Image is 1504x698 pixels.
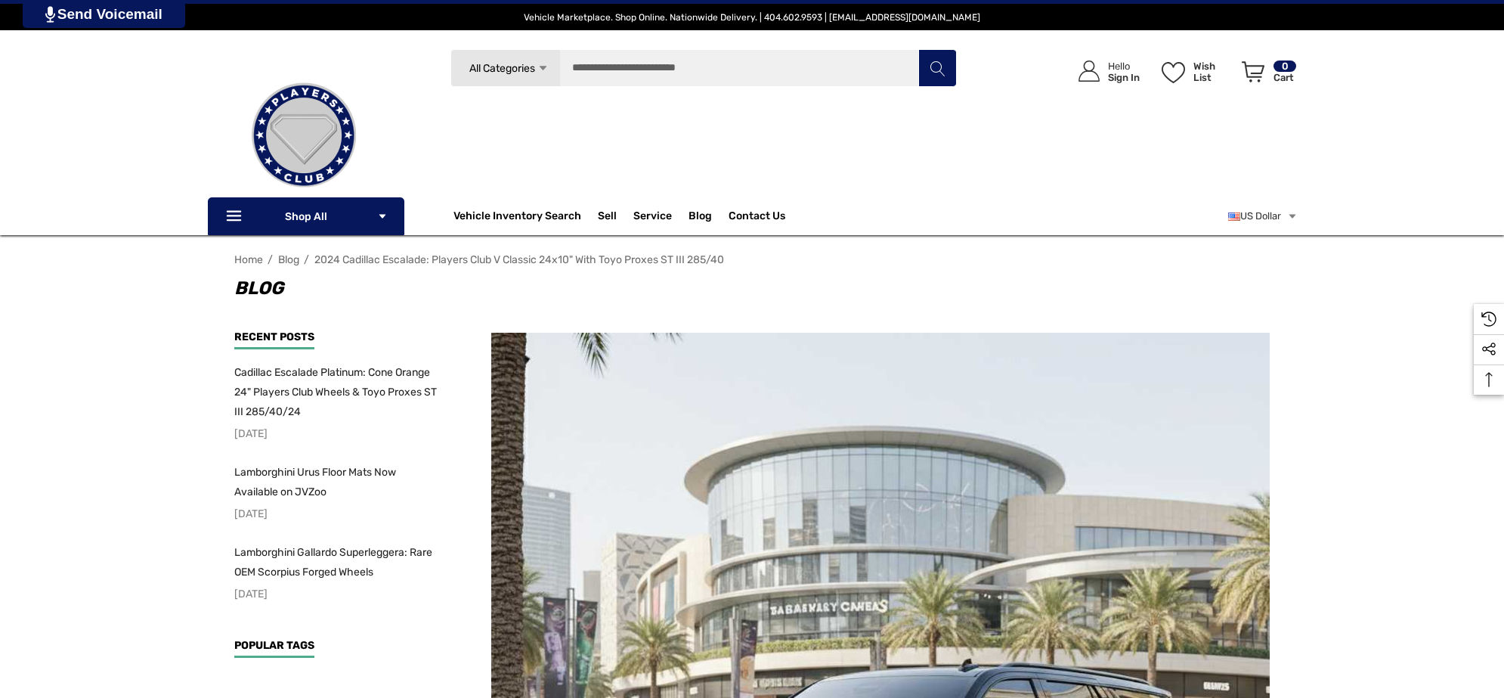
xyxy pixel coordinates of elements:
[1481,312,1496,327] svg: Recently Viewed
[1242,61,1264,82] svg: Review Your Cart
[1273,72,1296,83] p: Cart
[278,253,299,266] a: Blog
[1108,72,1140,83] p: Sign In
[234,463,438,502] a: Lamborghini Urus Floor Mats Now Available on JVZoo
[1078,60,1100,82] svg: Icon User Account
[450,49,560,87] a: All Categories Icon Arrow Down Icon Arrow Up
[1235,45,1298,104] a: Cart with 0 items
[1155,45,1235,98] a: Wish List Wish List
[1061,45,1147,98] a: Sign in
[469,62,535,75] span: All Categories
[234,253,263,266] a: Home
[208,197,404,235] p: Shop All
[234,273,1270,303] h1: Blog
[1481,342,1496,357] svg: Social Media
[1108,60,1140,72] p: Hello
[234,466,396,498] span: Lamborghini Urus Floor Mats Now Available on JVZoo
[1193,60,1233,83] p: Wish List
[1273,60,1296,72] p: 0
[234,639,314,652] span: Popular Tags
[224,208,247,225] svg: Icon Line
[453,209,581,226] a: Vehicle Inventory Search
[729,209,785,226] a: Contact Us
[1162,62,1185,83] svg: Wish List
[918,49,956,87] button: Search
[228,60,379,211] img: Players Club | Cars For Sale
[1474,372,1504,387] svg: Top
[234,543,438,582] a: Lamborghini Gallardo Superleggera: Rare OEM Scorpius Forged Wheels
[314,253,724,266] a: 2024 Cadillac Escalade: Players Club V Classic 24x10" with Toyo Proxes ST III 285/40
[1228,201,1298,231] a: USD
[234,363,438,422] a: Cadillac Escalade Platinum: Cone Orange 24" Players Club Wheels & Toyo Proxes ST III 285/40/24
[598,201,633,231] a: Sell
[633,209,672,226] a: Service
[689,209,712,226] a: Blog
[377,211,388,222] svg: Icon Arrow Down
[234,330,314,343] span: Recent Posts
[45,6,55,23] img: PjwhLS0gR2VuZXJhdG9yOiBHcmF2aXQuaW8gLS0+PHN2ZyB4bWxucz0iaHR0cDovL3d3dy53My5vcmcvMjAwMC9zdmciIHhtb...
[234,585,438,604] p: [DATE]
[234,366,437,418] span: Cadillac Escalade Platinum: Cone Orange 24" Players Club Wheels & Toyo Proxes ST III 285/40/24
[234,424,438,444] p: [DATE]
[537,63,549,74] svg: Icon Arrow Down
[524,12,980,23] span: Vehicle Marketplace. Shop Online. Nationwide Delivery. | 404.602.9593 | [EMAIL_ADDRESS][DOMAIN_NAME]
[598,209,617,226] span: Sell
[234,247,1270,273] nav: Breadcrumb
[234,504,438,524] p: [DATE]
[234,546,432,579] span: Lamborghini Gallardo Superleggera: Rare OEM Scorpius Forged Wheels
